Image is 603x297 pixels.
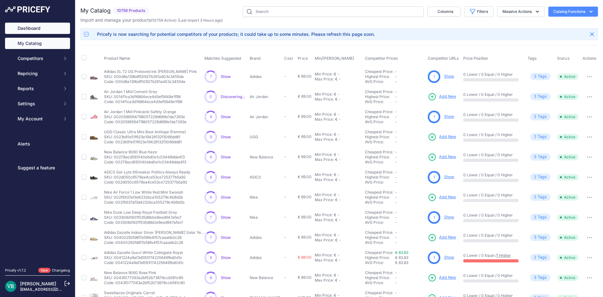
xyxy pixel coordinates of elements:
[395,114,397,119] span: -
[104,190,184,195] p: Nike Air Force 1 Low White Red Mini Swoosh
[104,180,190,185] p: Code: 002d050c6579ea4ce53ce725377b5a92
[221,235,231,240] a: Show
[284,174,286,179] span: -
[5,6,50,13] img: Pricefy Logo
[315,152,333,157] div: Min Price:
[335,97,338,102] div: €
[365,270,393,275] a: Cheapest Price:
[315,172,333,177] div: Min Price:
[534,74,536,80] span: 3
[365,175,395,180] div: Highest Price:
[433,74,435,80] span: 1
[428,153,456,162] a: Add New
[365,215,395,220] div: Highest Price:
[334,112,336,117] div: €
[221,114,231,119] span: Show
[439,94,456,100] span: Add New
[545,234,547,240] span: s
[428,92,456,101] a: Add New
[545,114,547,120] span: s
[395,89,397,94] span: -
[444,114,454,119] a: Show
[439,134,456,140] span: Add New
[365,140,395,145] div: AVG Price:
[104,200,184,205] p: Code: 002f5637af3d4232bca105279c4b9d2b
[334,192,336,197] div: €
[395,69,397,74] span: -
[210,195,212,200] span: 6
[365,129,393,134] a: Cheapest Price:
[336,112,340,117] div: -
[104,230,204,235] p: Adidas Gazelle Indoor Silver [PERSON_NAME] Solar Yellow
[315,56,354,61] span: Min/[PERSON_NAME]
[104,170,190,175] p: ASICS Gel-Lyte IIISneaker Politics Always Ready
[530,133,551,140] span: Tag
[463,92,522,97] p: 0 Lower / 0 Equal / 0 Higher
[152,18,175,23] a: 10759 Active
[395,200,397,205] span: -
[428,56,459,61] span: Competitor URLs
[336,172,340,177] div: -
[545,174,547,180] span: s
[315,177,334,182] div: Max Price:
[335,77,338,82] div: €
[104,69,197,74] p: Adidas SL 72 OG Preloved Ink [PERSON_NAME] Pink
[104,119,187,124] p: Code: 0020586564798057229d689e1da7263e
[18,116,59,122] span: My Account
[250,94,282,99] p: Air Jordan
[463,72,522,77] p: 0 Lower / 0 Equal / 0 Higher
[428,133,456,141] a: Add New
[284,56,294,61] button: Cost
[463,233,522,238] p: 0 Lower / 0 Equal / 0 Higher
[104,210,183,215] p: Nike Dunk Low Deep Royal Football Grey
[298,114,312,119] span: € 89.00
[395,94,397,99] span: -
[104,220,183,225] p: Code: 003308d1831f535d6b0e9eed947afecf
[284,154,286,159] span: -
[221,255,231,260] span: Show
[365,180,395,185] div: AVG Price:
[365,119,395,124] div: AVG Price:
[338,177,341,182] div: -
[395,160,397,164] span: -
[104,175,190,180] p: SKU: 002d050c6579ea4ce53ce725377b5a92
[18,70,59,77] span: Repricing
[284,235,286,239] span: -
[336,212,340,217] div: -
[338,197,341,202] div: -
[221,195,231,200] span: Show
[210,135,212,140] span: 9
[338,217,341,223] div: -
[335,137,338,142] div: €
[395,135,397,139] span: -
[365,99,395,104] div: AVG Price:
[365,114,395,119] div: Highest Price:
[545,94,547,100] span: s
[444,74,454,79] a: Show
[104,56,130,61] span: Product Name
[530,194,551,201] span: Tag
[365,94,395,99] div: Highest Price:
[284,114,286,119] span: -
[20,287,86,292] a: [EMAIL_ADDRESS][DOMAIN_NAME]
[315,233,333,238] div: Min Price:
[365,200,395,205] div: AVG Price:
[298,56,309,61] button: Price
[5,53,70,64] button: Competitors
[395,195,397,200] span: -
[534,214,536,220] span: 3
[5,23,70,260] nav: Sidebar
[365,155,395,160] div: Highest Price:
[284,74,286,79] span: -
[365,56,398,61] span: Competitor Prices
[463,112,522,117] p: 0 Lower / 0 Equal / 0 Higher
[335,197,338,202] div: €
[104,94,182,99] p: SKU: 0014f1ca3d16864ece4d3ef5648e1f98
[210,74,212,79] span: 7
[250,74,282,79] p: Adidas
[298,195,312,199] span: € 89.00
[365,190,393,195] a: Cheapest Price:
[5,83,70,94] button: Reports
[557,154,579,160] span: Active
[104,129,186,135] p: UGG Classic Ultra Mini Boot Antilope (Femme)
